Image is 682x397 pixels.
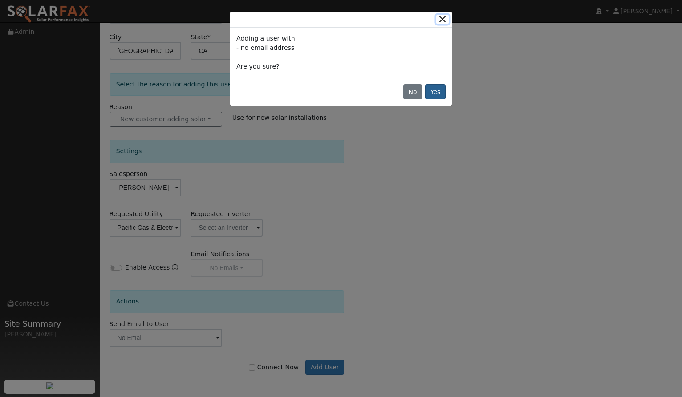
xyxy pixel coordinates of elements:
button: Yes [425,84,446,99]
span: Adding a user with: [236,35,297,42]
span: - no email address [236,44,294,51]
button: Close [436,15,449,24]
span: Are you sure? [236,63,279,70]
button: No [403,84,422,99]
